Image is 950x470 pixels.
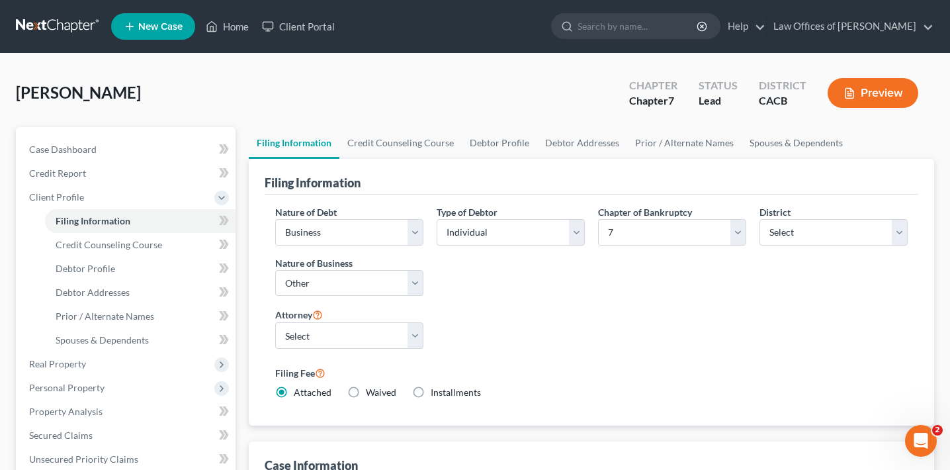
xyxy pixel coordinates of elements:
[759,93,806,109] div: CACB
[45,233,236,257] a: Credit Counseling Course
[45,305,236,328] a: Prior / Alternate Names
[45,209,236,233] a: Filing Information
[29,358,86,369] span: Real Property
[339,127,462,159] a: Credit Counseling Course
[759,78,806,93] div: District
[45,257,236,281] a: Debtor Profile
[668,94,674,107] span: 7
[199,15,255,38] a: Home
[29,191,84,203] span: Client Profile
[275,205,337,219] label: Nature of Debt
[19,424,236,447] a: Secured Claims
[255,15,341,38] a: Client Portal
[275,256,353,270] label: Nature of Business
[19,138,236,162] a: Case Dashboard
[56,215,130,226] span: Filing Information
[932,425,943,436] span: 2
[905,425,937,457] iframe: Intercom live chat
[16,83,141,102] span: [PERSON_NAME]
[275,365,908,381] label: Filing Fee
[29,453,138,465] span: Unsecured Priority Claims
[437,205,497,219] label: Type of Debtor
[759,205,791,219] label: District
[431,387,481,398] span: Installments
[265,175,361,191] div: Filing Information
[699,93,738,109] div: Lead
[742,127,851,159] a: Spouses & Dependents
[56,287,130,298] span: Debtor Addresses
[29,406,103,417] span: Property Analysis
[767,15,933,38] a: Law Offices of [PERSON_NAME]
[56,334,149,346] span: Spouses & Dependents
[45,328,236,352] a: Spouses & Dependents
[462,127,537,159] a: Debtor Profile
[19,162,236,185] a: Credit Report
[627,127,742,159] a: Prior / Alternate Names
[56,263,115,274] span: Debtor Profile
[629,78,677,93] div: Chapter
[56,239,162,250] span: Credit Counseling Course
[138,22,183,32] span: New Case
[19,400,236,424] a: Property Analysis
[249,127,339,159] a: Filing Information
[29,167,86,179] span: Credit Report
[828,78,918,108] button: Preview
[578,14,699,38] input: Search by name...
[294,387,331,398] span: Attached
[275,306,323,322] label: Attorney
[699,78,738,93] div: Status
[598,205,692,219] label: Chapter of Bankruptcy
[29,382,105,393] span: Personal Property
[45,281,236,305] a: Debtor Addresses
[56,310,154,322] span: Prior / Alternate Names
[721,15,765,38] a: Help
[629,93,677,109] div: Chapter
[29,144,97,155] span: Case Dashboard
[366,387,396,398] span: Waived
[537,127,627,159] a: Debtor Addresses
[29,430,93,441] span: Secured Claims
